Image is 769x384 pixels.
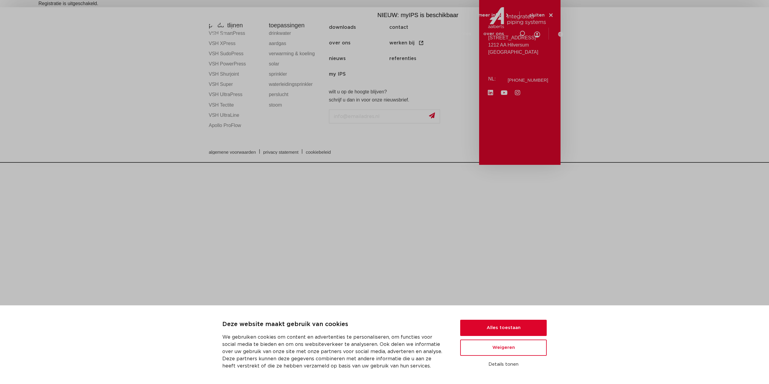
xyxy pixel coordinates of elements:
[460,340,547,356] button: Weigeren
[508,78,548,82] a: [PHONE_NUMBER]
[303,22,504,45] nav: Menu
[329,110,440,123] input: info@emailadres.nl
[478,13,501,17] span: meer info
[329,128,420,152] iframe: reCAPTCHA
[209,100,263,110] a: VSH Tectite
[222,334,446,370] p: We gebruiken cookies om content en advertenties te personaliseren, om functies voor social media ...
[303,22,328,45] a: producten
[488,75,498,83] p: NL:
[209,79,263,89] a: VSH Super
[222,320,446,329] p: Deze website maakt gebruik van cookies
[529,13,545,17] span: sluiten
[329,89,387,94] strong: wilt u op de hoogte blijven?
[269,49,323,59] a: verwarming & koeling
[415,22,440,45] a: downloads
[269,59,323,69] a: solar
[209,49,263,59] a: VSH SudoPress
[306,150,331,154] span: cookiebeleid
[478,13,510,18] a: meer info
[429,112,435,119] img: send.svg
[209,89,263,100] a: VSH UltraPress
[452,22,471,45] a: services
[529,13,554,18] a: sluiten
[204,150,260,154] a: algemene voorwaarden
[329,97,409,102] strong: schrijf u dan in voor onze nieuwsbrief.
[329,51,389,66] a: nieuws
[377,12,458,18] span: NIEUW: myIPS is beschikbaar
[259,150,303,154] a: privacy statement
[263,150,299,154] span: privacy statement
[269,100,323,110] a: stoom
[269,69,323,79] a: sprinkler
[209,120,263,131] a: Apollo ProFlow
[329,66,389,82] a: my IPS
[209,110,263,120] a: VSH UltraLine
[301,150,335,154] a: cookiebeleid
[209,69,263,79] a: VSH Shurjoint
[329,20,476,82] nav: Menu
[483,22,504,45] a: over ons
[209,150,256,154] span: algemene voorwaarden
[371,22,403,45] a: toepassingen
[460,359,547,370] button: Details tonen
[340,22,359,45] a: markten
[269,79,323,89] a: waterleidingsprinkler
[209,59,263,69] a: VSH PowerPress
[389,51,450,66] a: referenties
[460,320,547,336] button: Alles toestaan
[269,89,323,100] a: perslucht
